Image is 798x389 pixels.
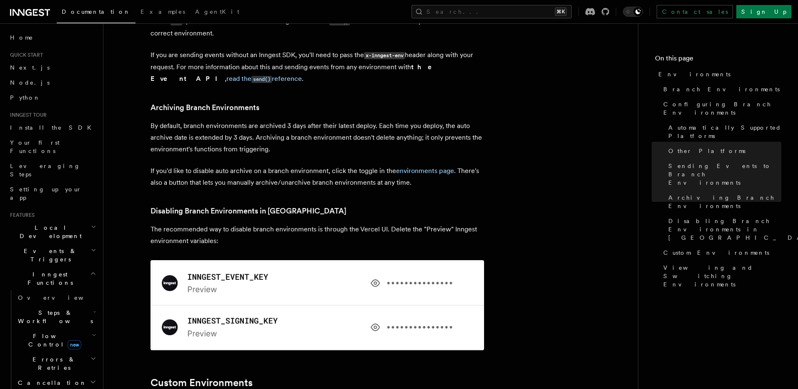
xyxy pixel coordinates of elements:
button: Steps & Workflows [15,305,98,329]
a: Environments [655,67,781,82]
span: Setting up your app [10,186,82,201]
span: Cancellation [15,379,87,387]
button: Search...⌘K [412,5,572,18]
span: Sending Events to Branch Environments [668,162,781,187]
span: Viewing and Switching Environments [663,264,781,289]
span: Overview [18,294,104,301]
a: Examples [136,3,190,23]
a: Overview [15,290,98,305]
span: Custom Environments [663,248,769,257]
span: Your first Functions [10,139,60,154]
span: Leveraging Steps [10,163,80,178]
code: x-inngest-env [364,52,405,59]
h4: On this page [655,53,781,67]
span: new [68,340,81,349]
a: Sending Events to Branch Environments [665,158,781,190]
button: Local Development [7,220,98,243]
span: Steps & Workflows [15,309,93,325]
a: Contact sales [657,5,733,18]
a: Python [7,90,98,105]
a: environments page [396,167,454,175]
span: Next.js [10,64,50,71]
a: Home [7,30,98,45]
span: Errors & Retries [15,355,90,372]
a: Other Platforms [665,143,781,158]
a: Documentation [57,3,136,23]
a: Viewing and Switching Environments [660,260,781,292]
span: AgentKit [195,8,239,15]
span: Local Development [7,223,91,240]
button: Toggle dark mode [623,7,643,17]
span: Flow Control [15,332,92,349]
p: The recommended way to disable branch environments is through the Vercel UI. Delete the "Preview"... [151,223,484,350]
a: Leveraging Steps [7,158,98,182]
span: Archiving Branch Environments [668,193,781,210]
a: Node.js [7,75,98,90]
span: Features [7,212,35,218]
a: Disabling Branch Environments in [GEOGRAPHIC_DATA] [151,205,346,217]
span: Examples [141,8,185,15]
span: Node.js [10,79,50,86]
a: Custom Environments [151,377,253,389]
span: Other Platforms [668,147,745,155]
a: AgentKit [190,3,244,23]
a: Branch Environments [660,82,781,97]
span: Documentation [62,8,130,15]
a: Configuring Branch Environments [660,97,781,120]
a: Install the SDK [7,120,98,135]
span: Install the SDK [10,124,96,131]
span: Inngest tour [7,112,47,118]
a: Archiving Branch Environments [665,190,781,213]
button: Errors & Retries [15,352,98,375]
a: read thesend()reference [226,75,302,83]
span: Environments [658,70,730,78]
a: Setting up your app [7,182,98,205]
code: send() [251,76,272,83]
img: Vercel environment keys [151,260,484,350]
span: Home [10,33,33,42]
a: Custom Environments [660,245,781,260]
a: Archiving Branch Environments [151,102,259,113]
button: Flow Controlnew [15,329,98,352]
button: Inngest Functions [7,267,98,290]
a: Next.js [7,60,98,75]
span: Python [10,94,40,101]
a: Sign Up [736,5,791,18]
p: If you are sending events without an Inngest SDK, you'll need to pass the header along with your ... [151,49,484,85]
button: Events & Triggers [7,243,98,267]
a: Automatically Supported Platforms [665,120,781,143]
p: If you'd like to disable auto archive on a branch environment, click the toggle in the . There's ... [151,165,484,188]
span: Automatically Supported Platforms [668,123,781,140]
a: Disabling Branch Environments in [GEOGRAPHIC_DATA] [665,213,781,245]
a: Your first Functions [7,135,98,158]
span: Quick start [7,52,43,58]
span: Configuring Branch Environments [663,100,781,117]
kbd: ⌘K [555,8,567,16]
span: Inngest Functions [7,270,90,287]
span: Branch Environments [663,85,780,93]
p: By default, branch environments are archived 3 days after their latest deploy. Each time you depl... [151,120,484,155]
span: Events & Triggers [7,247,91,264]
